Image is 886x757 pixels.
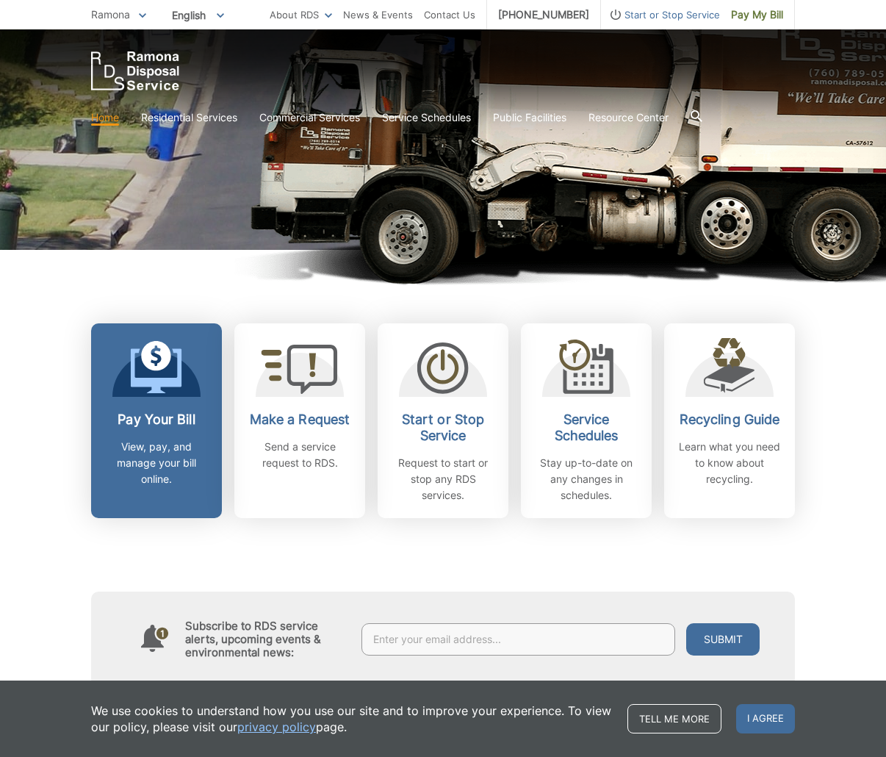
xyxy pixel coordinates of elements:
p: Send a service request to RDS. [245,439,354,471]
span: I agree [736,704,795,733]
h2: Recycling Guide [675,412,784,428]
h4: Subscribe to RDS service alerts, upcoming events & environmental news: [185,620,347,659]
a: Contact Us [424,7,475,23]
a: Service Schedules Stay up-to-date on any changes in schedules. [521,323,652,518]
a: News & Events [343,7,413,23]
a: Resource Center [588,110,669,126]
a: Home [91,110,119,126]
p: Stay up-to-date on any changes in schedules. [532,455,641,503]
h2: Make a Request [245,412,354,428]
span: Ramona [91,8,130,21]
p: Request to start or stop any RDS services. [389,455,497,503]
a: Service Schedules [382,110,471,126]
input: Enter your email address... [361,623,675,656]
span: English [161,3,235,27]
a: EDCD logo. Return to the homepage. [91,51,179,90]
a: Recycling Guide Learn what you need to know about recycling. [664,323,795,518]
p: We use cookies to understand how you use our site and to improve your experience. To view our pol... [91,703,613,735]
a: Make a Request Send a service request to RDS. [234,323,365,518]
a: Residential Services [141,110,237,126]
a: Public Facilities [493,110,566,126]
a: privacy policy [237,719,316,735]
a: Commercial Services [259,110,360,126]
p: View, pay, and manage your bill online. [102,439,211,487]
p: Learn what you need to know about recycling. [675,439,784,487]
button: Submit [686,623,760,656]
a: About RDS [270,7,332,23]
h2: Start or Stop Service [389,412,497,444]
span: Pay My Bill [731,7,783,23]
h2: Pay Your Bill [102,412,211,428]
a: Tell me more [627,704,721,733]
a: Pay Your Bill View, pay, and manage your bill online. [91,323,222,518]
h2: Service Schedules [532,412,641,444]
